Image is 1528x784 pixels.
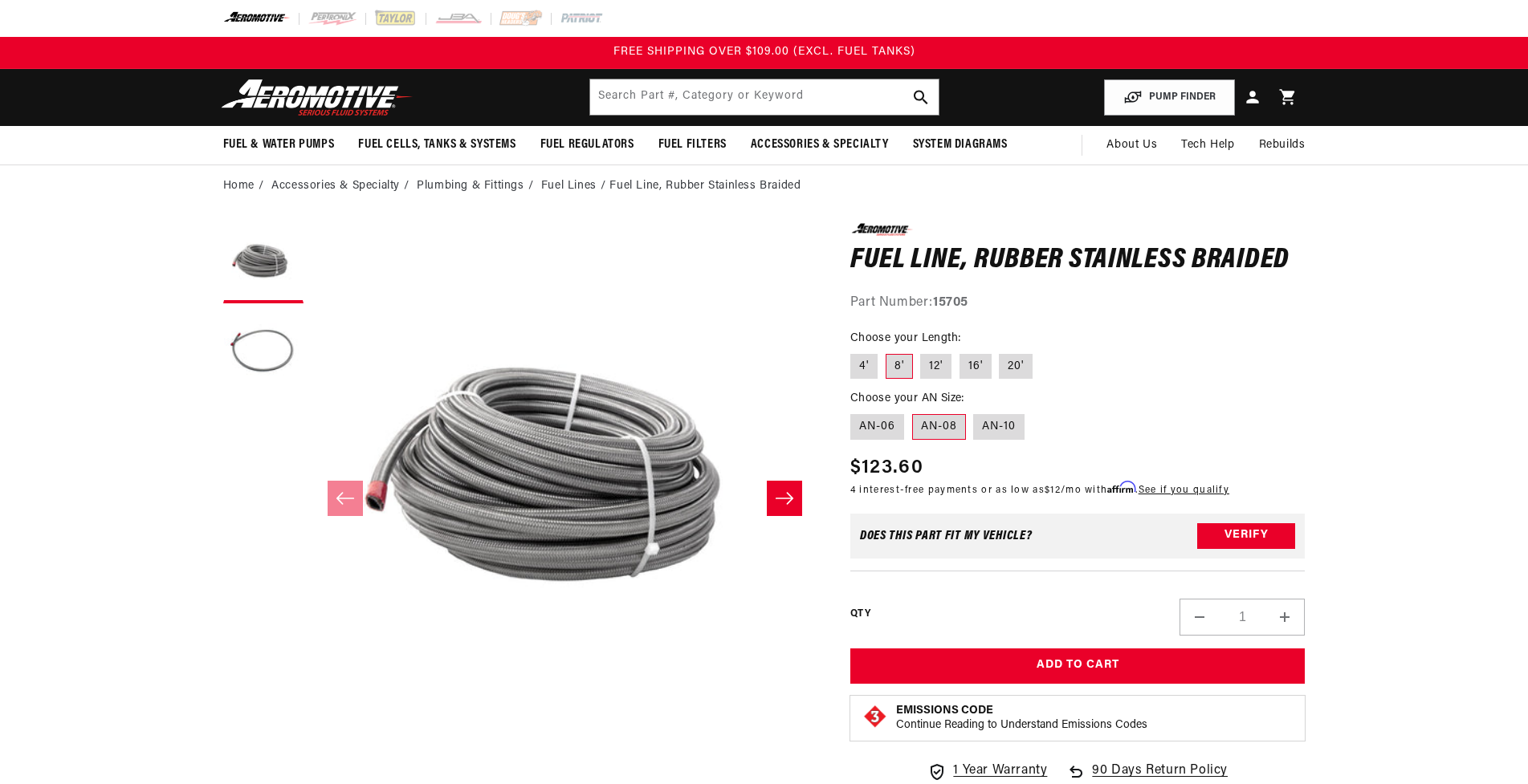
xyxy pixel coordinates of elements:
media-gallery: Gallery Viewer [223,223,818,773]
span: Rebuilds [1259,136,1306,154]
span: System Diagrams [913,136,1008,153]
img: Emissions code [862,704,888,729]
a: See if you qualify - Learn more about Affirm Financing (opens in modal) [1139,485,1229,495]
button: Verify [1197,523,1295,549]
span: Accessories & Specialty [751,136,889,153]
label: 20' [999,354,1033,380]
h1: Fuel Line, Rubber Stainless Braided [850,248,1306,274]
p: Continue Reading to Understand Emissions Codes [896,718,1147,733]
legend: Choose your AN Size: [850,390,966,407]
summary: System Diagrams [901,126,1020,164]
summary: Fuel Regulators [528,126,646,164]
span: 1 Year Warranty [953,761,1047,782]
div: Part Number: [850,293,1306,314]
span: Fuel Regulators [540,136,634,153]
span: Fuel & Water Pumps [223,136,335,153]
label: 12' [920,354,951,380]
a: About Us [1094,126,1169,165]
button: Load image 2 in gallery view [223,311,304,392]
span: Fuel Filters [658,136,727,153]
label: 16' [960,354,992,380]
summary: Fuel & Water Pumps [211,126,347,164]
li: Fuel Line, Rubber Stainless Braided [609,177,801,195]
label: 4' [850,354,878,380]
span: About Us [1106,139,1157,151]
summary: Accessories & Specialty [739,126,901,164]
label: QTY [850,607,870,621]
a: Fuel Lines [541,177,597,195]
span: $12 [1045,485,1061,495]
nav: breadcrumbs [223,177,1306,195]
summary: Fuel Cells, Tanks & Systems [346,126,528,164]
label: 8' [886,354,913,380]
input: Search by Part Number, Category or Keyword [590,79,939,115]
button: Add to Cart [850,648,1306,684]
p: 4 interest-free payments or as low as /mo with . [850,482,1229,498]
img: Aeromotive [217,79,418,116]
button: Slide left [328,481,363,516]
a: Home [223,177,255,195]
label: AN-08 [912,414,966,440]
div: Does This part fit My vehicle? [860,530,1033,542]
legend: Choose your Length: [850,330,963,347]
button: search button [903,79,939,115]
span: Affirm [1107,481,1135,494]
span: Tech Help [1181,136,1234,154]
li: Accessories & Specialty [271,177,413,195]
summary: Tech Help [1169,126,1246,165]
a: 1 Year Warranty [927,761,1047,782]
button: Emissions CodeContinue Reading to Understand Emissions Codes [896,704,1147,733]
label: AN-10 [973,414,1025,440]
button: Load image 1 in gallery view [223,223,304,303]
a: Plumbing & Fittings [417,177,524,195]
span: Fuel Cells, Tanks & Systems [358,136,515,153]
strong: Emissions Code [896,705,993,717]
label: AN-06 [850,414,904,440]
button: Slide right [767,481,802,516]
summary: Fuel Filters [646,126,739,164]
strong: 15705 [933,296,968,309]
button: PUMP FINDER [1104,79,1235,116]
span: $123.60 [850,453,923,482]
span: FREE SHIPPING OVER $109.00 (EXCL. FUEL TANKS) [613,46,915,58]
summary: Rebuilds [1247,126,1318,165]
